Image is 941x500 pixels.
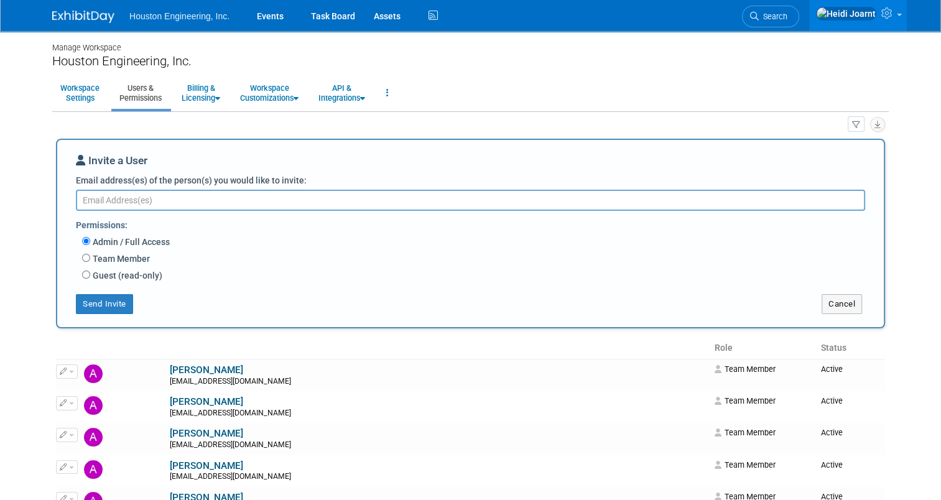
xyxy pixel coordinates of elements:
a: Search [742,6,799,27]
div: Invite a User [76,153,865,174]
span: Search [759,12,787,21]
th: Role [710,338,815,359]
th: Status [815,338,885,359]
a: [PERSON_NAME] [170,428,243,439]
a: Users &Permissions [111,78,170,108]
span: Active [820,428,842,437]
a: [PERSON_NAME] [170,364,243,376]
a: [PERSON_NAME] [170,396,243,407]
span: Active [820,396,842,405]
div: [EMAIL_ADDRESS][DOMAIN_NAME] [170,377,707,387]
a: API &Integrations [310,78,373,108]
img: Adam Pawelk [84,460,103,479]
img: ExhibitDay [52,11,114,23]
label: Guest (read-only) [90,269,162,282]
button: Send Invite [76,294,133,314]
a: [PERSON_NAME] [170,460,243,471]
img: Adam Nies [84,428,103,447]
div: [EMAIL_ADDRESS][DOMAIN_NAME] [170,409,707,419]
span: Team Member [715,460,776,470]
img: Aaron Carrell [84,364,103,383]
img: Heidi Joarnt [816,7,876,21]
div: Manage Workspace [52,31,889,53]
button: Cancel [822,294,862,314]
span: Houston Engineering, Inc. [129,11,229,21]
div: Houston Engineering, Inc. [52,53,889,69]
a: WorkspaceCustomizations [232,78,307,108]
span: Active [820,460,842,470]
span: Team Member [715,396,776,405]
img: Aaron Frankl [84,396,103,415]
span: Team Member [715,428,776,437]
a: Billing &Licensing [174,78,228,108]
div: [EMAIL_ADDRESS][DOMAIN_NAME] [170,472,707,482]
label: Team Member [90,252,150,265]
label: Admin / Full Access [90,236,170,248]
span: Active [820,364,842,374]
label: Email address(es) of the person(s) you would like to invite: [76,174,307,187]
div: Permissions: [76,214,874,234]
span: Team Member [715,364,776,374]
a: WorkspaceSettings [52,78,108,108]
div: [EMAIL_ADDRESS][DOMAIN_NAME] [170,440,707,450]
